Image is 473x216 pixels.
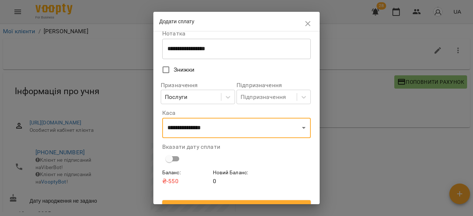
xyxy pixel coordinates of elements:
[162,110,311,116] label: Каса
[162,200,311,213] button: Підтвердити
[236,82,311,88] label: Підпризначення
[174,65,195,74] span: Знижки
[162,177,210,186] p: ₴ -550
[211,167,262,187] div: 0
[165,93,187,102] div: Послуги
[241,93,286,102] div: Підпризначення
[162,169,210,177] h6: Баланс :
[161,82,235,88] label: Призначення
[159,18,194,24] span: Додати сплату
[168,202,305,211] span: Підтвердити
[162,31,311,37] label: Нотатка
[162,144,311,150] label: Вказати дату сплати
[213,169,261,177] h6: Новий Баланс :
